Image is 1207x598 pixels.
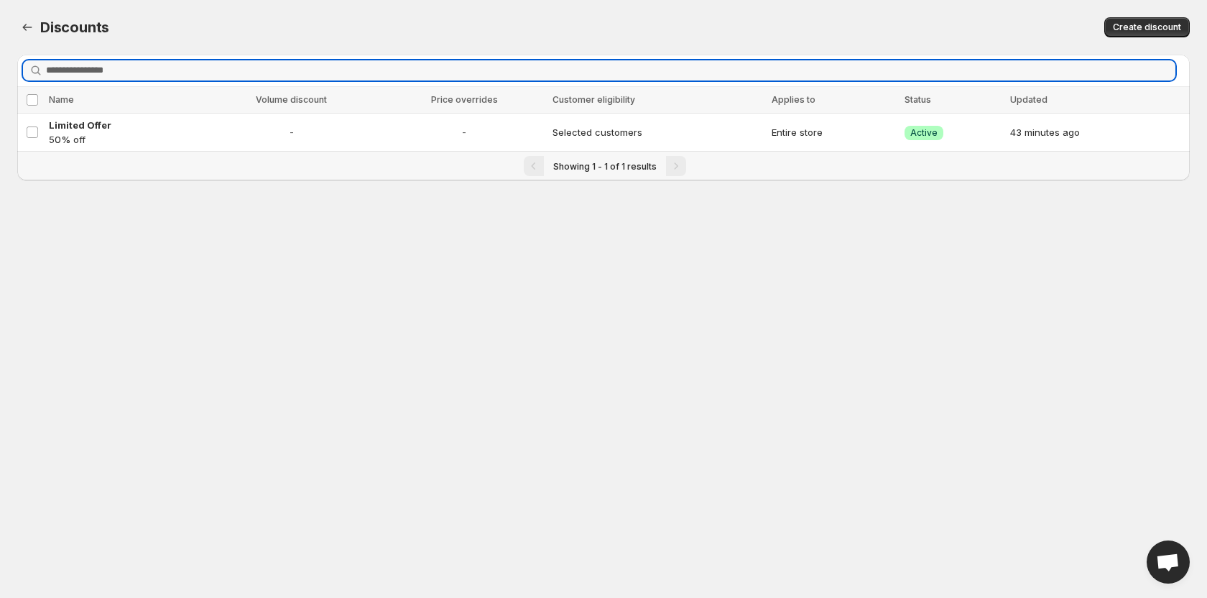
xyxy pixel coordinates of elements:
span: Showing 1 - 1 of 1 results [553,161,657,172]
td: Entire store [767,114,900,152]
span: Applies to [772,94,815,105]
span: Limited Offer [49,119,111,131]
span: Status [905,94,931,105]
td: Selected customers [548,114,767,152]
span: Updated [1010,94,1048,105]
span: Volume discount [256,94,327,105]
span: Active [910,127,938,139]
a: Limited Offer [49,118,198,132]
span: Customer eligibility [552,94,635,105]
span: Name [49,94,74,105]
nav: Pagination [17,151,1190,180]
span: Discounts [40,19,109,36]
span: - [207,125,376,139]
span: Price overrides [431,94,498,105]
p: 50% off [49,132,198,147]
td: 43 minutes ago [1006,114,1190,152]
div: Open chat [1147,540,1190,584]
button: Create discount [1104,17,1190,37]
span: Create discount [1113,22,1181,33]
button: Back to dashboard [17,17,37,37]
span: - [385,125,545,139]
